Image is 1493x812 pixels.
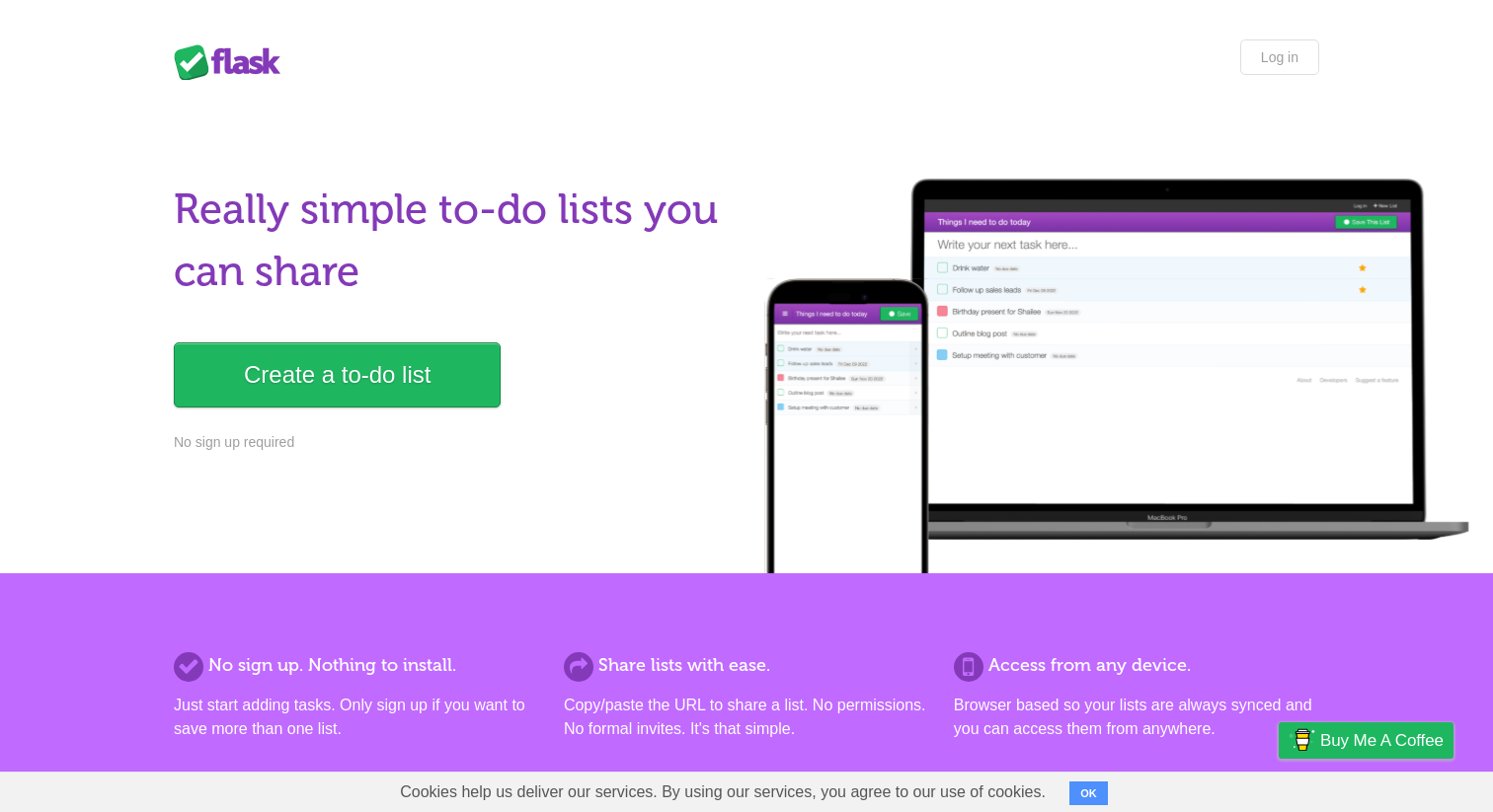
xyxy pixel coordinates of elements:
[174,652,539,679] h2: No sign up. Nothing to install.
[564,652,929,679] h2: Share lists with ease.
[564,694,929,741] p: Copy/paste the URL to share a list. No permissions. No formal invites. It's that simple.
[954,652,1319,679] h2: Access from any device.
[954,694,1319,741] p: Browser based so your lists are always synced and you can access them from anywhere.
[174,342,501,407] a: Create a to-do list
[174,694,539,741] p: Just start adding tasks. Only sign up if you want to save more than one list.
[1320,723,1444,758] span: Buy me a coffee
[380,773,1065,812] span: Cookies help us deliver our services. By using our services, you agree to our use of cookies.
[1279,722,1454,759] a: Buy me a coffee
[1240,39,1319,75] a: Log in
[174,44,292,80] div: Flask Lists
[174,179,735,303] h1: Really simple to-do lists you can share
[174,432,735,453] p: No sign up required
[1069,781,1108,805] button: OK
[1289,723,1315,757] img: Buy me a coffee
